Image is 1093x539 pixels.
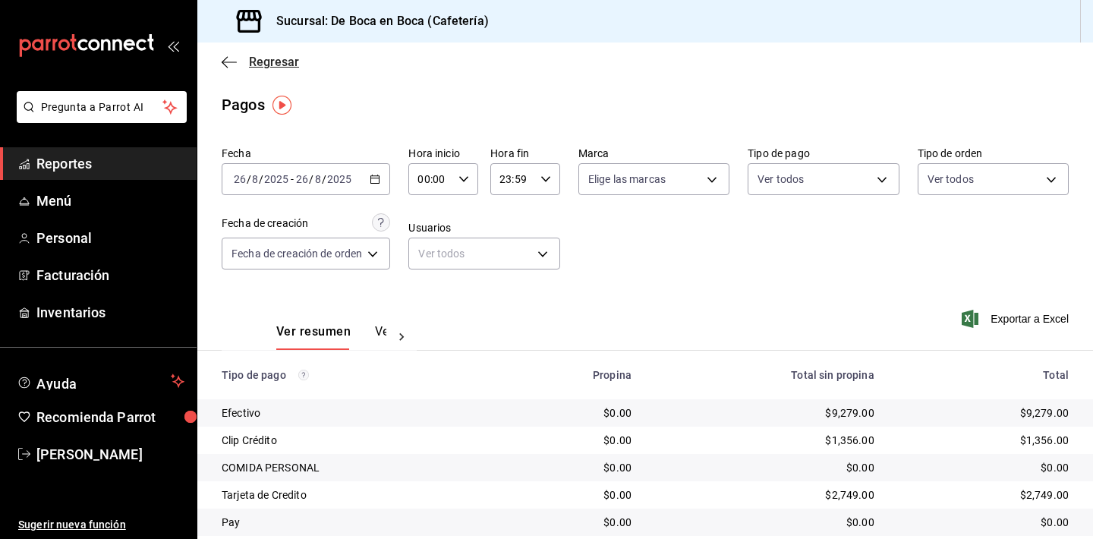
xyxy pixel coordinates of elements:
input: -- [251,173,259,185]
label: Usuarios [408,222,559,233]
span: / [259,173,263,185]
span: / [247,173,251,185]
div: $2,749.00 [656,487,874,503]
button: Exportar a Excel [965,310,1069,328]
span: Ayuda [36,372,165,390]
span: Inventarios [36,302,184,323]
div: $9,279.00 [899,405,1069,421]
span: Facturación [36,265,184,285]
span: Reportes [36,153,184,174]
span: [PERSON_NAME] [36,444,184,465]
span: Ver todos [758,172,804,187]
div: Pagos [222,93,265,116]
div: Efectivo [222,405,489,421]
div: Pay [222,515,489,530]
img: Tooltip marker [272,96,291,115]
div: Tipo de pago [222,369,489,381]
label: Tipo de pago [748,148,899,159]
div: $1,356.00 [656,433,874,448]
div: Total sin propina [656,369,874,381]
div: $0.00 [513,487,632,503]
button: Ver pagos [375,324,432,350]
div: $0.00 [656,515,874,530]
div: $9,279.00 [656,405,874,421]
div: $0.00 [513,515,632,530]
label: Hora fin [490,148,560,159]
div: $1,356.00 [899,433,1069,448]
span: - [291,173,294,185]
div: navigation tabs [276,324,386,350]
span: / [309,173,313,185]
span: Menú [36,191,184,211]
input: -- [314,173,322,185]
input: ---- [263,173,289,185]
div: $0.00 [656,460,874,475]
span: Sugerir nueva función [18,517,184,533]
button: Ver resumen [276,324,351,350]
input: ---- [326,173,352,185]
span: Pregunta a Parrot AI [41,99,163,115]
div: Tarjeta de Credito [222,487,489,503]
div: $0.00 [899,460,1069,475]
span: Personal [36,228,184,248]
div: Clip Crédito [222,433,489,448]
span: Recomienda Parrot [36,407,184,427]
div: Fecha de creación [222,216,308,232]
label: Hora inicio [408,148,478,159]
span: Fecha de creación de orden [232,246,362,261]
label: Tipo de orden [918,148,1069,159]
a: Pregunta a Parrot AI [11,110,187,126]
div: Total [899,369,1069,381]
div: Propina [513,369,632,381]
span: Regresar [249,55,299,69]
div: $2,749.00 [899,487,1069,503]
span: Elige las marcas [588,172,666,187]
svg: Los pagos realizados con Pay y otras terminales son montos brutos. [298,370,309,380]
div: $0.00 [513,433,632,448]
div: COMIDA PERSONAL [222,460,489,475]
input: -- [295,173,309,185]
input: -- [233,173,247,185]
div: Ver todos [408,238,559,269]
button: Regresar [222,55,299,69]
button: Pregunta a Parrot AI [17,91,187,123]
div: $0.00 [513,405,632,421]
div: $0.00 [899,515,1069,530]
h3: Sucursal: De Boca en Boca (Cafetería) [264,12,489,30]
label: Fecha [222,148,390,159]
label: Marca [578,148,729,159]
span: / [322,173,326,185]
button: open_drawer_menu [167,39,179,52]
span: Ver todos [928,172,974,187]
div: $0.00 [513,460,632,475]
